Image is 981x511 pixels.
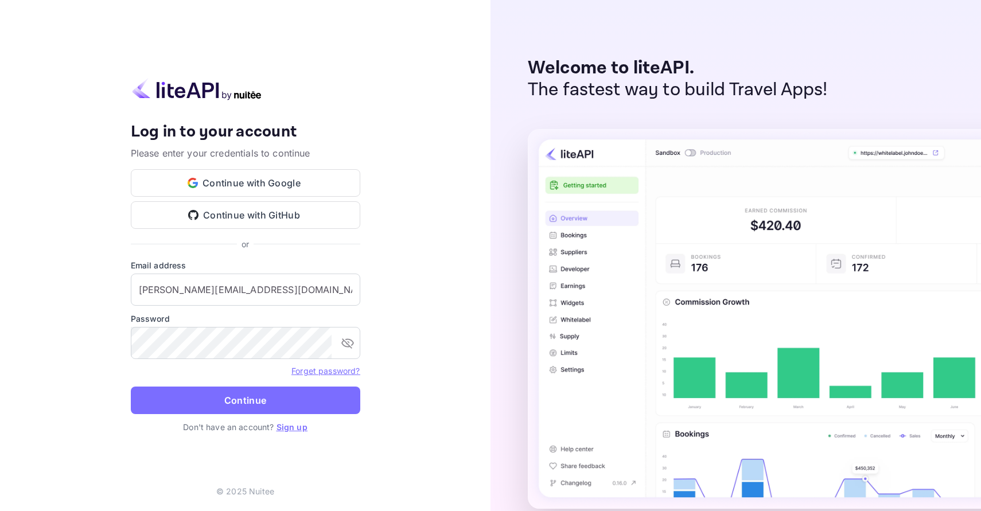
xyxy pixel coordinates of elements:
p: Welcome to liteAPI. [528,57,828,79]
button: Continue with Google [131,169,360,197]
button: toggle password visibility [336,331,359,354]
a: Sign up [277,422,307,432]
p: Please enter your credentials to continue [131,146,360,160]
p: The fastest way to build Travel Apps! [528,79,828,101]
p: Don't have an account? [131,421,360,433]
label: Password [131,313,360,325]
input: Enter your email address [131,274,360,306]
h4: Log in to your account [131,122,360,142]
img: liteapi [131,78,263,100]
p: or [242,238,249,250]
a: Forget password? [291,366,360,376]
label: Email address [131,259,360,271]
p: © 2025 Nuitee [216,485,274,497]
button: Continue [131,387,360,414]
button: Continue with GitHub [131,201,360,229]
a: Forget password? [291,365,360,376]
